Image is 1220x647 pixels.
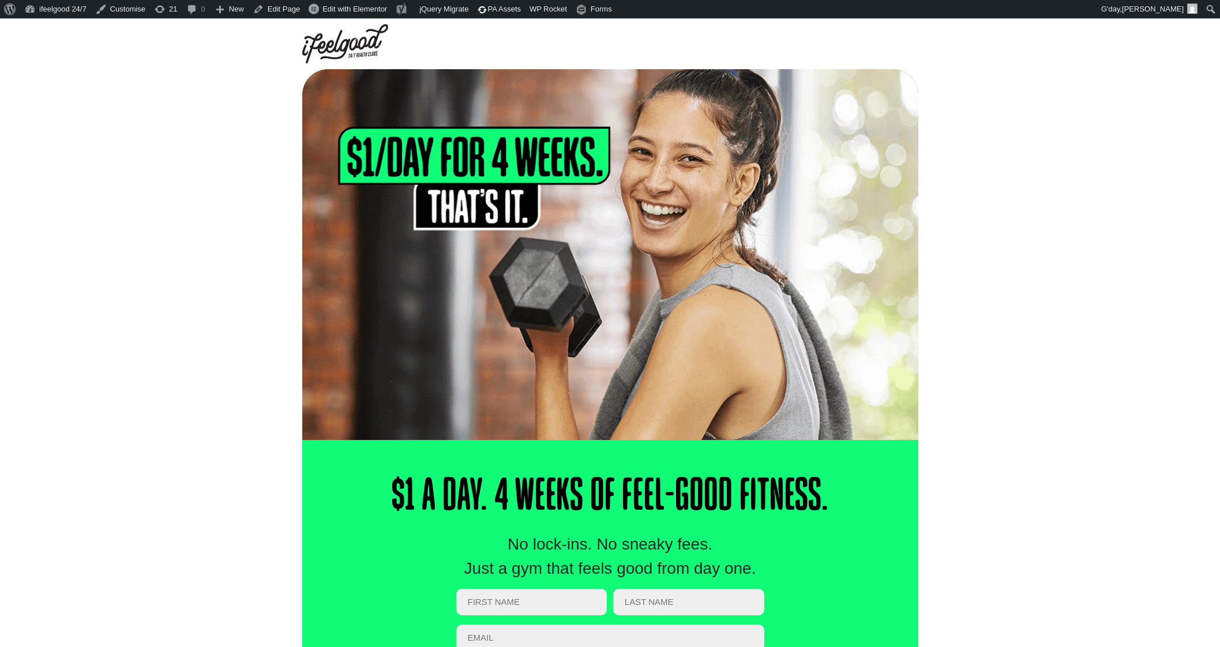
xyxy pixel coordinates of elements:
span: Edit with Elementor [322,5,387,13]
span: [PERSON_NAME] [1122,5,1184,13]
input: FIRST NAME [456,589,607,616]
div: No lock-ins. No sneaky fees. Just a gym that feels good from day one. [456,532,764,581]
input: LAST NAME [613,589,764,616]
h1: $1 a Day. 4 Weeks of Feel-Good Fitness. [363,475,856,521]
